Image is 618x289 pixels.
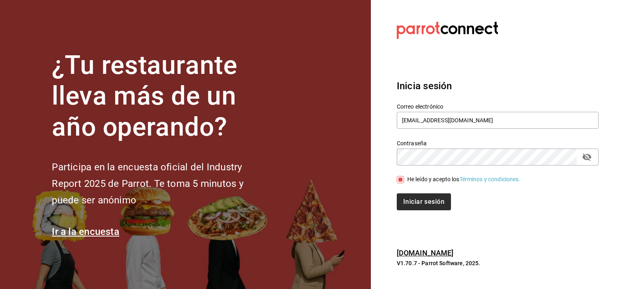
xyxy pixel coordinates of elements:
a: Ir a la encuesta [52,226,119,237]
h2: Participa en la encuesta oficial del Industry Report 2025 de Parrot. Te toma 5 minutos y puede se... [52,159,270,208]
button: passwordField [580,150,594,164]
h1: ¿Tu restaurante lleva más de un año operando? [52,50,270,143]
button: Iniciar sesión [397,193,451,210]
label: Correo electrónico [397,103,599,109]
label: Contraseña [397,140,599,146]
h3: Inicia sesión [397,79,599,93]
a: Términos y condiciones. [459,176,521,182]
input: Ingresa tu correo electrónico [397,112,599,129]
a: [DOMAIN_NAME] [397,249,454,257]
div: He leído y acepto los [407,175,521,184]
p: V1.70.7 - Parrot Software, 2025. [397,259,599,267]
